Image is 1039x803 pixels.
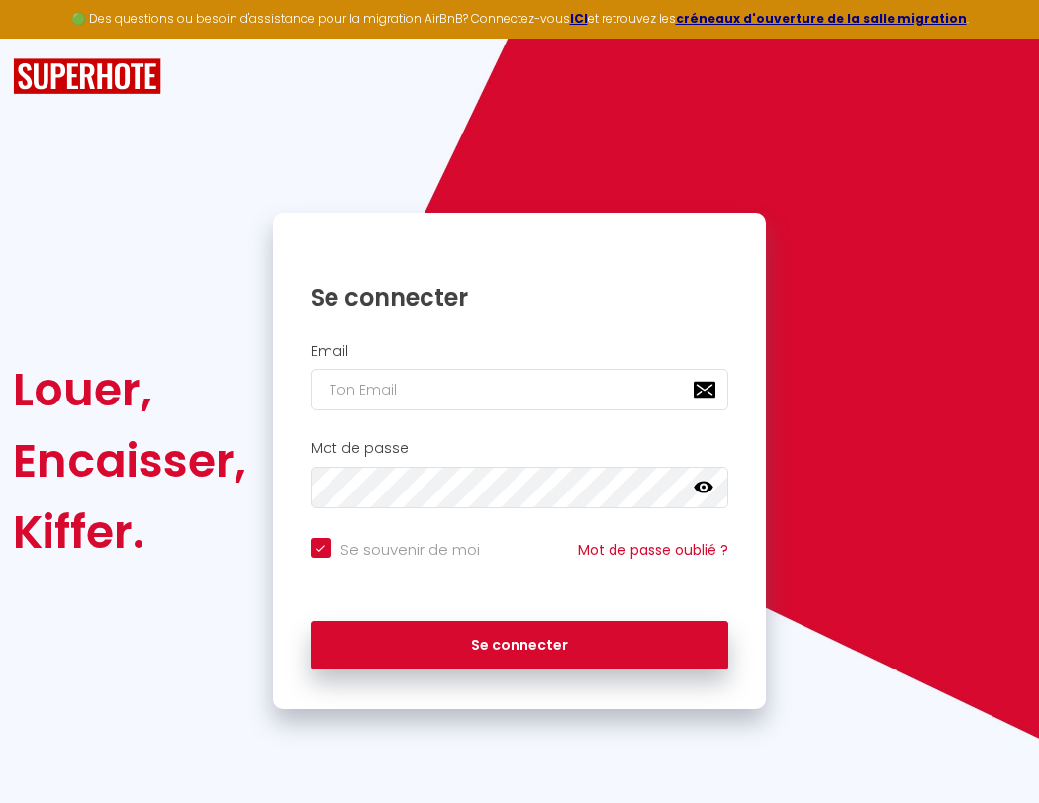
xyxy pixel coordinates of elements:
[13,354,246,425] div: Louer,
[311,369,729,410] input: Ton Email
[676,10,967,27] a: créneaux d'ouverture de la salle migration
[13,496,246,568] div: Kiffer.
[311,343,729,360] h2: Email
[311,440,729,457] h2: Mot de passe
[578,540,728,560] a: Mot de passe oublié ?
[13,58,161,95] img: SuperHote logo
[311,282,729,312] h1: Se connecter
[13,425,246,496] div: Encaisser,
[570,10,588,27] a: ICI
[311,621,729,670] button: Se connecter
